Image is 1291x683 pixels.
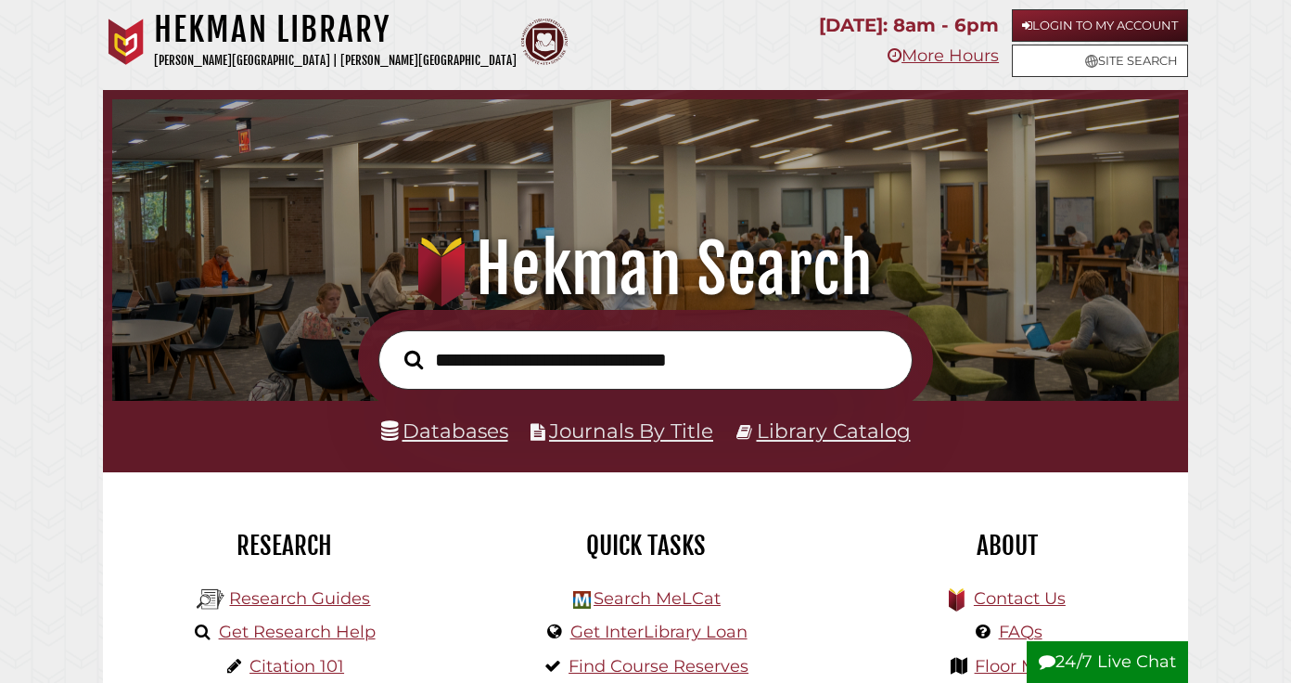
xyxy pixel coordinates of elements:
[197,586,224,613] img: Hekman Library Logo
[132,228,1159,310] h1: Hekman Search
[103,19,149,65] img: Calvin University
[395,345,433,375] button: Search
[819,9,999,42] p: [DATE]: 8am - 6pm
[154,50,517,71] p: [PERSON_NAME][GEOGRAPHIC_DATA] | [PERSON_NAME][GEOGRAPHIC_DATA]
[888,45,999,66] a: More Hours
[840,530,1174,561] h2: About
[117,530,451,561] h2: Research
[569,656,748,677] a: Find Course Reserves
[404,349,424,369] i: Search
[757,419,911,443] a: Library Catalog
[1012,9,1188,42] a: Login to My Account
[229,588,370,609] a: Research Guides
[573,591,591,609] img: Hekman Library Logo
[219,622,376,642] a: Get Research Help
[549,419,713,443] a: Journals By Title
[999,622,1042,642] a: FAQs
[975,656,1067,677] a: Floor Maps
[1012,45,1188,77] a: Site Search
[249,656,344,677] a: Citation 101
[594,588,721,609] a: Search MeLCat
[974,588,1066,609] a: Contact Us
[154,9,517,50] h1: Hekman Library
[521,19,568,65] img: Calvin Theological Seminary
[570,622,748,642] a: Get InterLibrary Loan
[381,419,508,443] a: Databases
[479,530,812,561] h2: Quick Tasks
